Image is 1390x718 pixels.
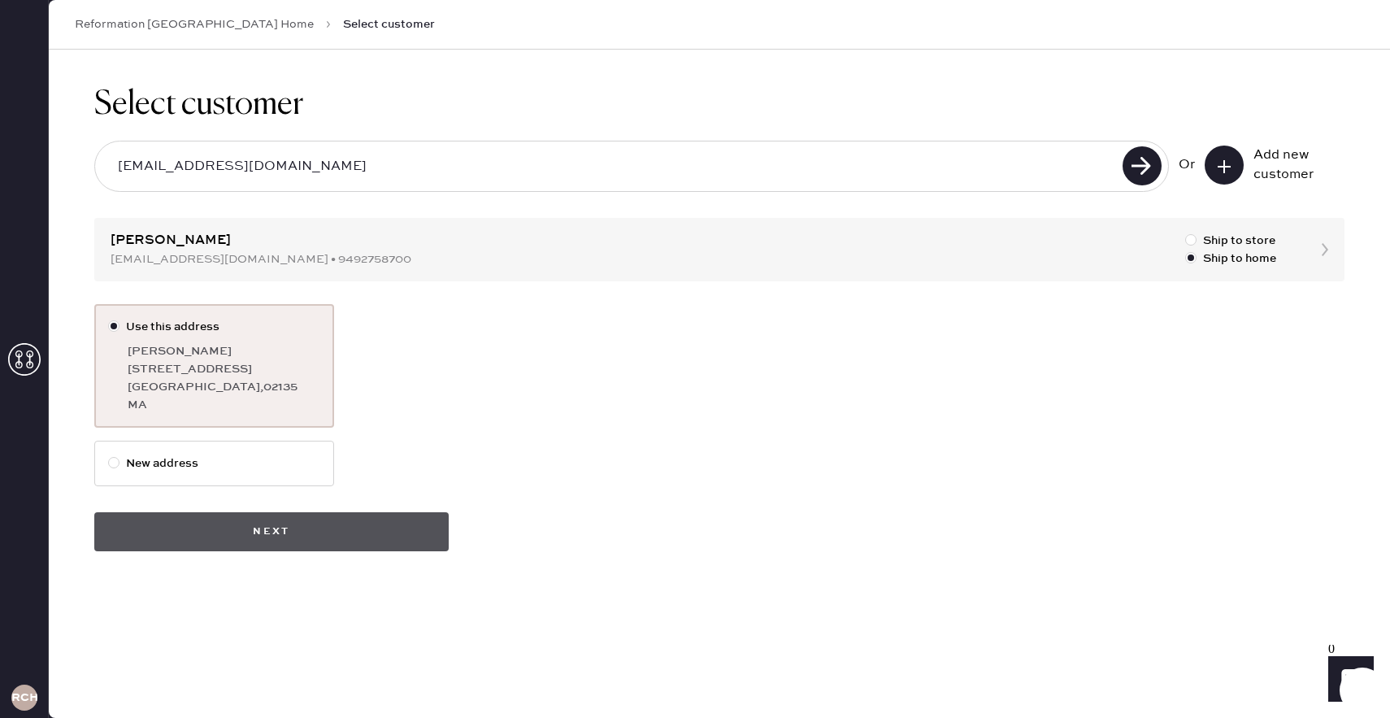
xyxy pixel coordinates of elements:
div: [GEOGRAPHIC_DATA] , 02135 [128,378,320,396]
div: [PERSON_NAME] [128,342,320,360]
button: Next [94,512,449,551]
label: Ship to store [1185,232,1276,250]
div: Or [1179,155,1195,175]
a: Reformation [GEOGRAPHIC_DATA] Home [75,16,314,33]
h3: RCHA [11,692,37,703]
input: Search by email or phone number [105,148,1118,185]
span: Select customer [343,16,435,33]
label: Ship to home [1185,250,1276,268]
h1: Select customer [94,85,1344,124]
label: Use this address [108,318,320,336]
div: MA [128,396,320,414]
div: Add new customer [1253,146,1335,185]
iframe: Front Chat [1313,645,1383,715]
div: [STREET_ADDRESS] [128,360,320,378]
label: New address [108,455,320,472]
